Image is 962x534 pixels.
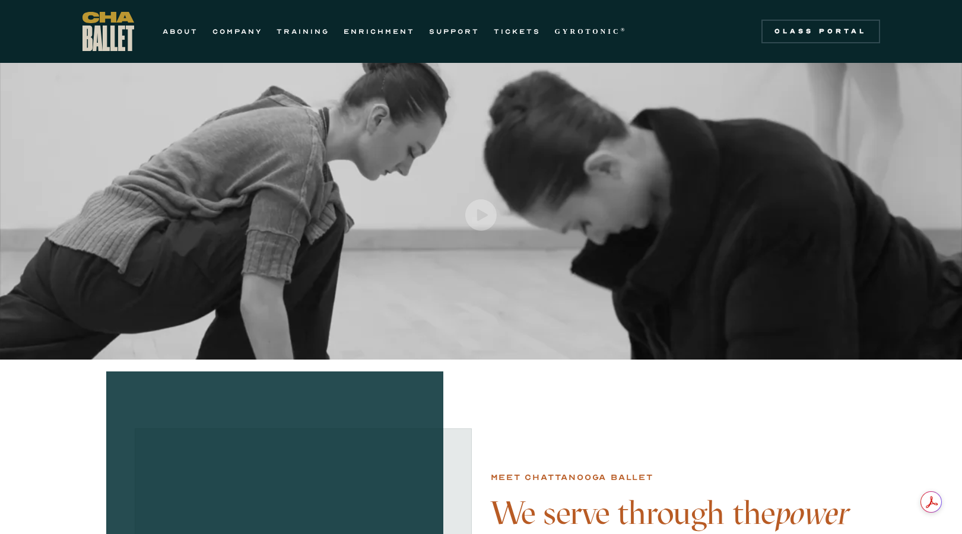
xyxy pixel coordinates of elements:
[761,20,880,43] a: Class Portal
[491,471,653,485] div: Meet chattanooga ballet
[344,24,415,39] a: ENRICHMENT
[494,24,541,39] a: TICKETS
[163,24,198,39] a: ABOUT
[769,27,873,36] div: Class Portal
[555,27,621,36] strong: GYROTONIC
[82,12,134,51] a: home
[621,27,627,33] sup: ®
[429,24,480,39] a: SUPPORT
[555,24,627,39] a: GYROTONIC®
[277,24,329,39] a: TRAINING
[212,24,262,39] a: COMPANY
